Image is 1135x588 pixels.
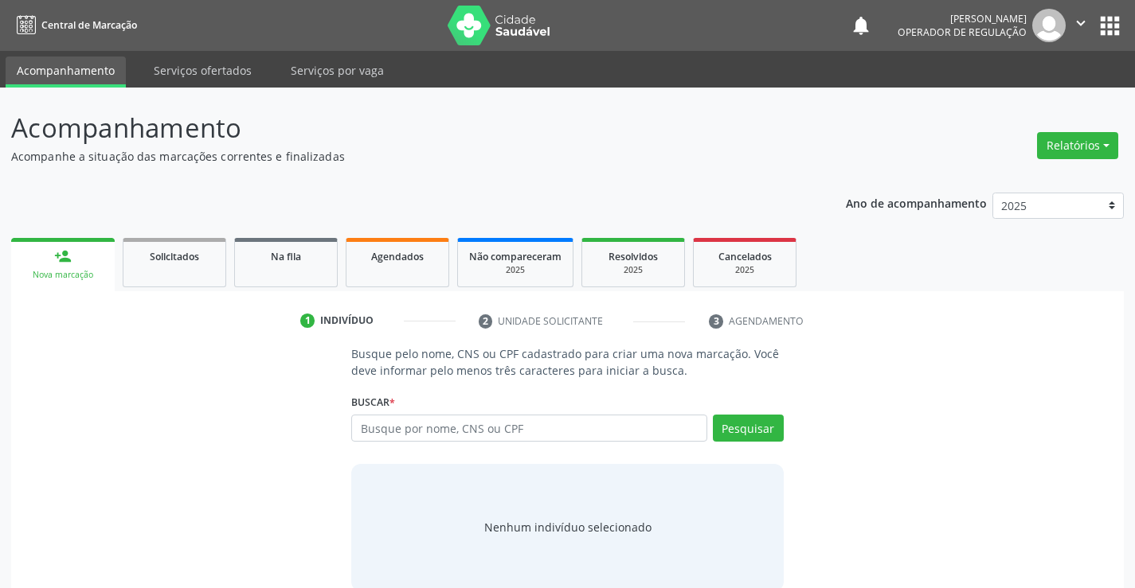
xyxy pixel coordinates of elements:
[41,18,137,32] span: Central de Marcação
[1096,12,1124,40] button: apps
[11,108,790,148] p: Acompanhamento
[705,264,785,276] div: 2025
[11,148,790,165] p: Acompanhe a situação das marcações correntes e finalizadas
[1037,132,1118,159] button: Relatórios
[280,56,395,84] a: Serviços por vaga
[593,264,673,276] div: 2025
[351,390,395,415] label: Buscar
[469,264,562,276] div: 2025
[846,193,987,212] p: Ano de acompanhamento
[718,250,772,263] span: Cancelados
[484,519,652,535] div: Nenhum indivíduo selecionado
[713,415,784,442] button: Pesquisar
[1066,9,1096,42] button: 
[371,250,424,263] span: Agendados
[898,12,1027,25] div: [PERSON_NAME]
[351,415,706,442] input: Busque por nome, CNS ou CPF
[271,250,301,263] span: Na fila
[143,56,263,84] a: Serviços ofertados
[320,313,374,328] div: Indivíduo
[1072,14,1090,32] i: 
[22,269,104,281] div: Nova marcação
[1032,9,1066,42] img: img
[54,247,72,265] div: person_add
[898,25,1027,39] span: Operador de regulação
[469,250,562,263] span: Não compareceram
[351,345,783,379] p: Busque pelo nome, CNS ou CPF cadastrado para criar uma nova marcação. Você deve informar pelo men...
[11,12,137,38] a: Central de Marcação
[6,56,126,88] a: Acompanhamento
[150,250,199,263] span: Solicitados
[300,313,315,328] div: 1
[850,14,872,37] button: notifications
[609,250,658,263] span: Resolvidos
